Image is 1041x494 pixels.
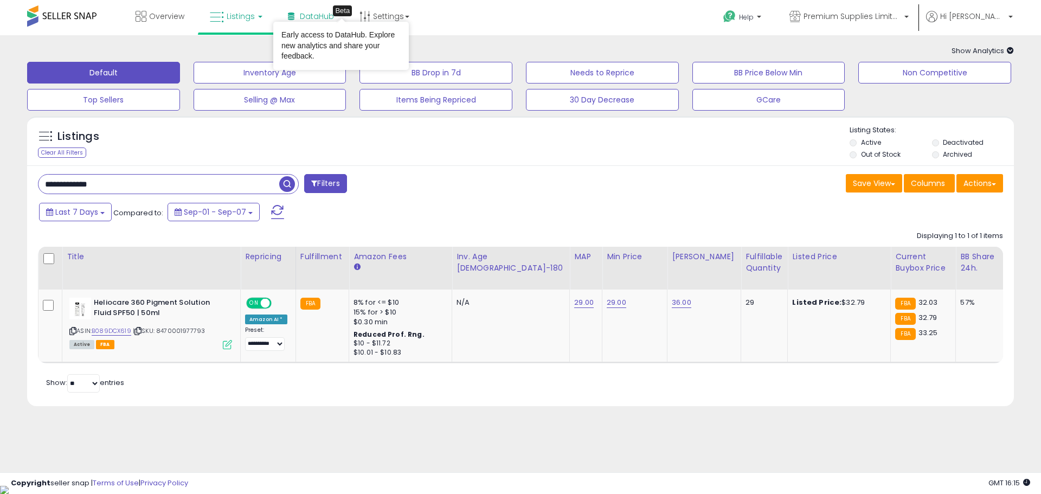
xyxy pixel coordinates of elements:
div: Repricing [245,251,291,262]
div: Fulfillable Quantity [746,251,783,274]
a: 29.00 [607,297,626,308]
a: Privacy Policy [140,478,188,488]
span: FBA [96,340,114,349]
button: Needs to Reprice [526,62,679,84]
div: Tooltip anchor [333,5,352,16]
div: Fulfillment [300,251,344,262]
span: 2025-09-15 16:15 GMT [988,478,1030,488]
div: Preset: [245,326,287,351]
span: Listings [227,11,255,22]
button: Columns [904,174,955,193]
strong: Copyright [11,478,50,488]
small: Amazon Fees. [354,262,360,272]
i: Get Help [723,10,736,23]
small: FBA [300,298,320,310]
button: Selling @ Max [194,89,346,111]
span: All listings currently available for purchase on Amazon [69,340,94,349]
div: MAP [574,251,597,262]
button: Sep-01 - Sep-07 [168,203,260,221]
button: Top Sellers [27,89,180,111]
a: Hi [PERSON_NAME] [926,11,1013,35]
div: Early access to DataHub. Explore new analytics and share your feedback. [281,30,401,62]
span: Premium Supplies Limited [804,11,901,22]
label: Out of Stock [861,150,901,159]
h5: Listings [57,129,99,144]
button: Items Being Repriced [359,89,512,111]
span: 32.03 [918,297,938,307]
small: FBA [895,298,915,310]
span: Columns [911,178,945,189]
button: Non Competitive [858,62,1011,84]
button: BB Drop in 7d [359,62,512,84]
div: N/A [457,298,561,307]
span: OFF [270,299,287,308]
b: Listed Price: [792,297,841,307]
div: Amazon AI * [245,315,287,324]
div: seller snap | | [11,478,188,489]
div: Title [67,251,236,262]
small: FBA [895,328,915,340]
label: Active [861,138,881,147]
span: 32.79 [918,312,937,323]
button: Actions [956,174,1003,193]
span: Help [739,12,754,22]
div: 29 [746,298,779,307]
div: Listed Price [792,251,886,262]
button: GCare [692,89,845,111]
b: Heliocare 360 Pigment Solution Fluid SPF50 | 50ml [94,298,226,320]
button: Save View [846,174,902,193]
a: Help [715,2,772,35]
div: $10 - $11.72 [354,339,444,348]
b: Reduced Prof. Rng. [354,330,425,339]
div: $32.79 [792,298,882,307]
span: 33.25 [918,328,938,338]
div: 15% for > $10 [354,307,444,317]
span: DataHub [300,11,334,22]
div: BB Share 24h. [960,251,1000,274]
div: Current Buybox Price [895,251,951,274]
button: BB Price Below Min [692,62,845,84]
a: Terms of Use [93,478,139,488]
span: Overview [149,11,184,22]
span: Last 7 Days [55,207,98,217]
div: 8% for <= $10 [354,298,444,307]
label: Archived [943,150,972,159]
img: 31KzhAi9+NL._SL40_.jpg [69,298,91,319]
span: Hi [PERSON_NAME] [940,11,1005,22]
div: $10.01 - $10.83 [354,348,444,357]
div: Min Price [607,251,663,262]
div: $0.30 min [354,317,444,327]
span: ON [247,299,261,308]
span: Show Analytics [952,46,1014,56]
div: ASIN: [69,298,232,348]
span: Show: entries [46,377,124,388]
a: 36.00 [672,297,691,308]
div: Inv. Age [DEMOGRAPHIC_DATA]-180 [457,251,565,274]
span: Compared to: [113,208,163,218]
div: [PERSON_NAME] [672,251,736,262]
div: Displaying 1 to 1 of 1 items [917,231,1003,241]
button: Last 7 Days [39,203,112,221]
small: FBA [895,313,915,325]
p: Listing States: [850,125,1013,136]
button: 30 Day Decrease [526,89,679,111]
button: Inventory Age [194,62,346,84]
span: | SKU: 8470001977793 [133,326,205,335]
button: Filters [304,174,346,193]
label: Deactivated [943,138,984,147]
div: Amazon Fees [354,251,447,262]
div: Clear All Filters [38,147,86,158]
span: Sep-01 - Sep-07 [184,207,246,217]
div: 57% [960,298,996,307]
a: 29.00 [574,297,594,308]
button: Default [27,62,180,84]
a: B089DCX619 [92,326,131,336]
